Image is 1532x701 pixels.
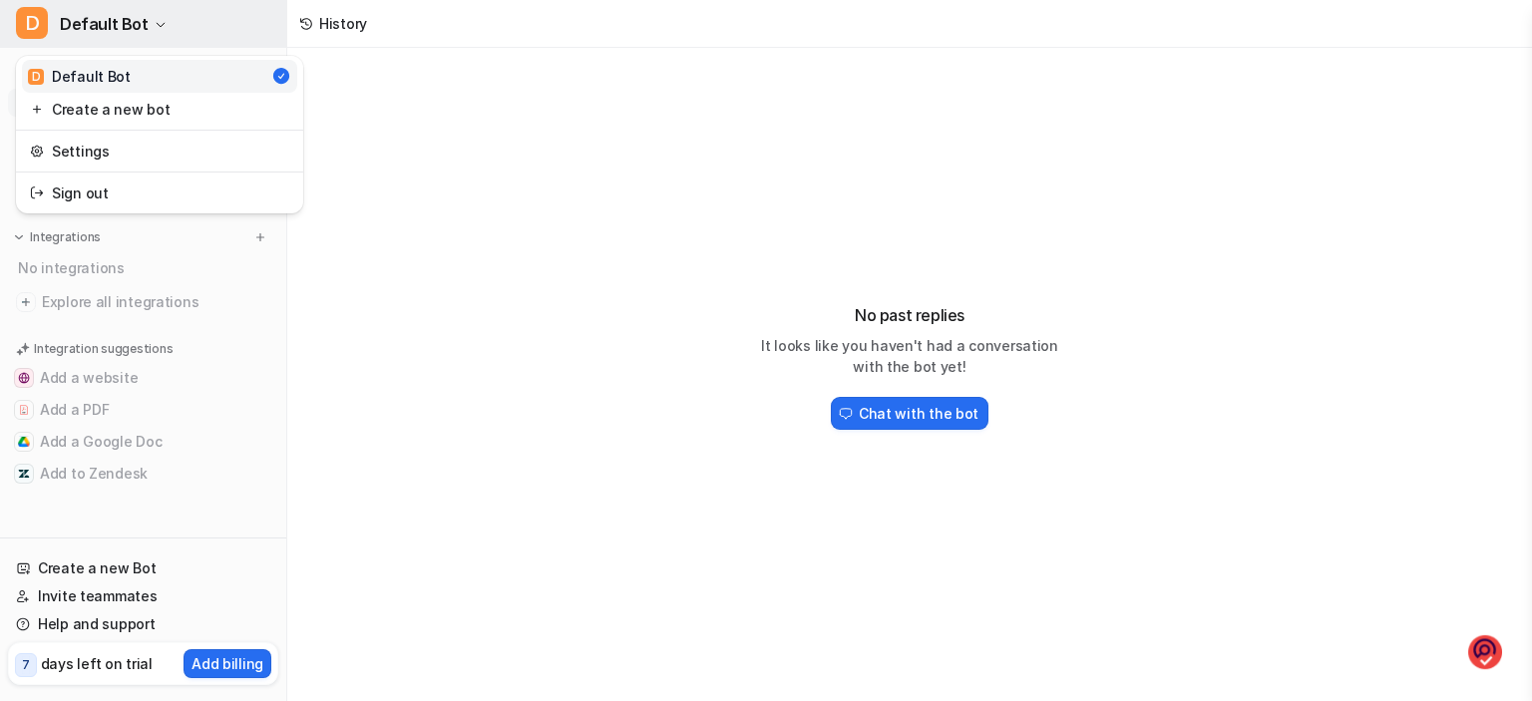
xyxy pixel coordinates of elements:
[22,135,297,168] a: Settings
[1468,634,1502,671] img: o1IwAAAABJRU5ErkJggg==
[22,93,297,126] a: Create a new bot
[16,56,303,213] div: DDefault Bot
[30,99,44,120] img: reset
[16,7,48,39] span: D
[28,66,131,87] div: Default Bot
[30,182,44,203] img: reset
[30,141,44,162] img: reset
[22,176,297,209] a: Sign out
[60,10,149,38] span: Default Bot
[28,69,44,85] span: D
